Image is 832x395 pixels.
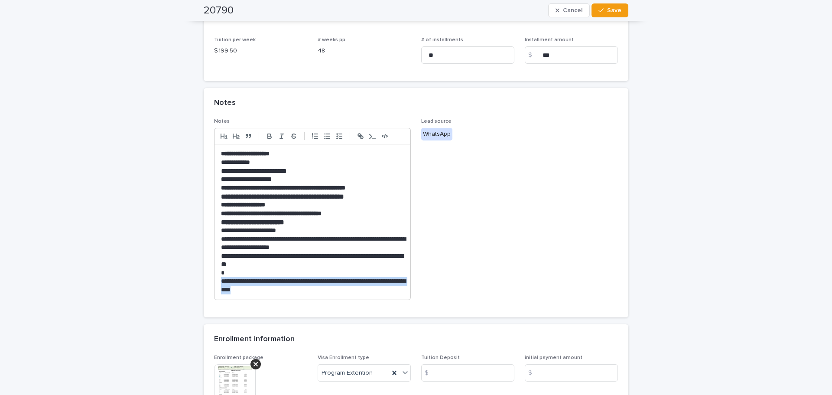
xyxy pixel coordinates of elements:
[322,369,373,378] span: Program Extention
[318,46,411,55] p: 48
[421,37,463,42] span: # of installments
[525,37,574,42] span: Installment amount
[421,119,452,124] span: Lead source
[607,7,621,13] span: Save
[563,7,582,13] span: Cancel
[525,355,582,360] span: initial payment amount
[525,364,542,382] div: $
[214,335,295,344] h2: Enrollment information
[214,37,256,42] span: Tuition per week
[525,46,542,64] div: $
[204,4,234,17] h2: 20790
[421,355,460,360] span: Tuition Deposit
[421,128,452,140] div: WhatsApp
[214,355,263,360] span: Enrollment package
[214,98,236,108] h2: Notes
[421,364,439,382] div: $
[318,37,345,42] span: # weeks pp
[548,3,590,17] button: Cancel
[214,46,307,55] p: $ 199.50
[318,355,369,360] span: Visa Enrollment type
[214,119,230,124] span: Notes
[591,3,628,17] button: Save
